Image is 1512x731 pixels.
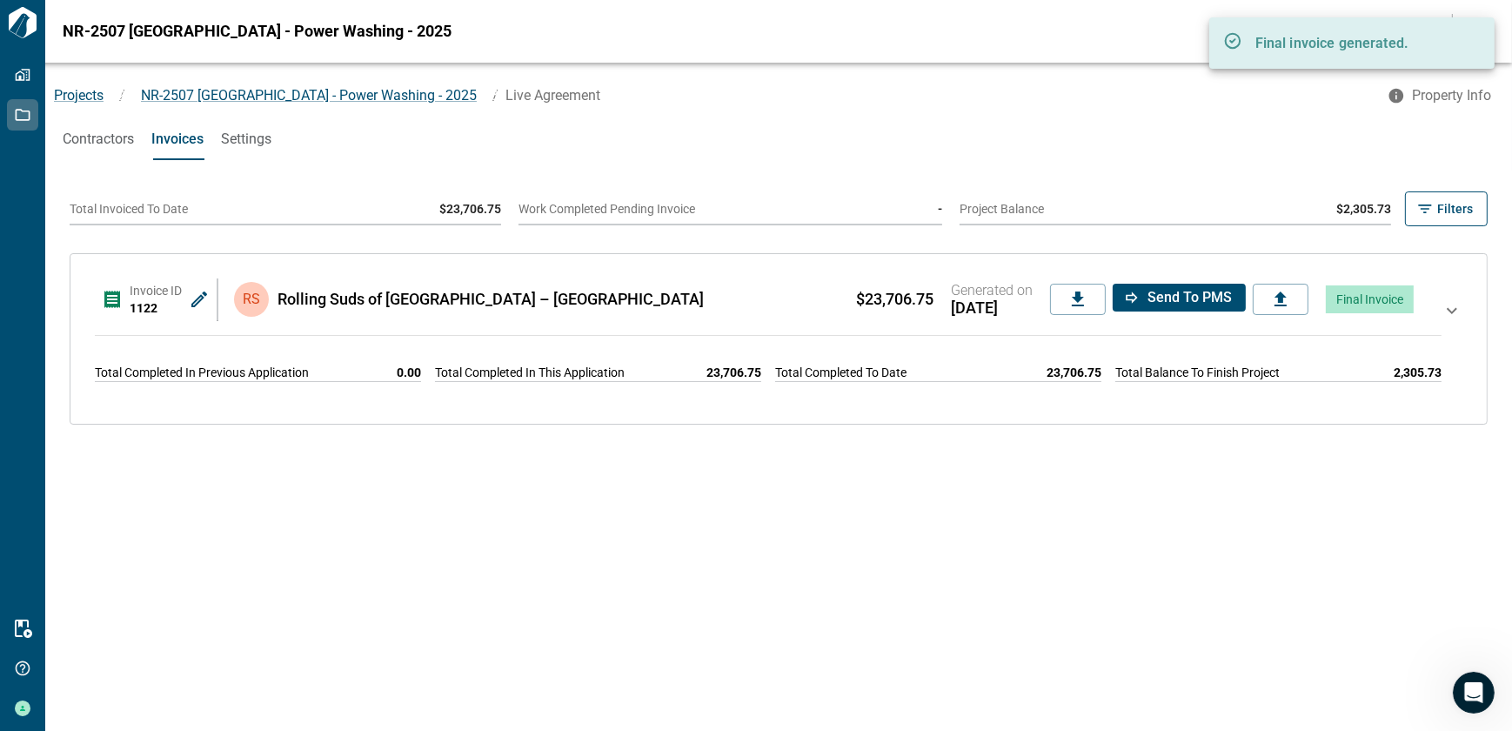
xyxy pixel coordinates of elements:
button: Send to PMS [1113,284,1246,312]
span: Total Completed In This Application [435,364,625,381]
a: Projects [54,87,104,104]
span: 23,706.75 [1047,364,1101,381]
span: Contractors [63,131,134,148]
span: Total Balance To Finish Project [1115,364,1280,381]
span: 1122 [130,301,157,315]
span: Project Balance [960,202,1044,216]
span: Total Completed To Date [775,364,907,381]
span: Final Invoice [1336,292,1403,306]
span: $2,305.73 [1336,202,1391,216]
span: 23,706.75 [706,364,761,381]
p: RS [243,289,260,310]
span: NR-2507 [GEOGRAPHIC_DATA] - Power Washing - 2025 [63,23,452,40]
span: Send to PMS [1147,289,1232,306]
div: base tabs [45,118,1512,160]
span: Total Completed In Previous Application [95,364,309,381]
span: Total Invoiced To Date [70,202,188,216]
span: $23,706.75 [856,291,933,308]
span: Invoice ID [130,284,182,298]
span: Filters [1437,200,1473,218]
span: Invoices [151,131,204,148]
nav: breadcrumb [45,85,1377,106]
span: - [938,202,942,216]
span: Live Agreement [505,87,600,104]
span: [DATE] [951,299,1033,317]
iframe: Intercom live chat [1453,672,1495,714]
button: Property Info [1377,80,1505,111]
div: Invoice ID1122RSRolling Suds of [GEOGRAPHIC_DATA] – [GEOGRAPHIC_DATA] $23,706.75Generated on[DATE... [88,268,1469,410]
p: Final invoice generated. [1255,33,1464,54]
span: 2,305.73 [1394,364,1442,381]
button: Filters [1405,191,1488,226]
span: Work Completed Pending Invoice [518,202,695,216]
span: Generated on [951,282,1033,299]
span: $23,706.75 [439,202,501,216]
span: NR-2507 [GEOGRAPHIC_DATA] - Power Washing - 2025 [141,87,477,104]
span: Settings [221,131,271,148]
span: Property Info [1412,87,1491,104]
span: Rolling Suds of [GEOGRAPHIC_DATA] – [GEOGRAPHIC_DATA] [278,291,704,308]
span: 0.00 [397,364,421,381]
